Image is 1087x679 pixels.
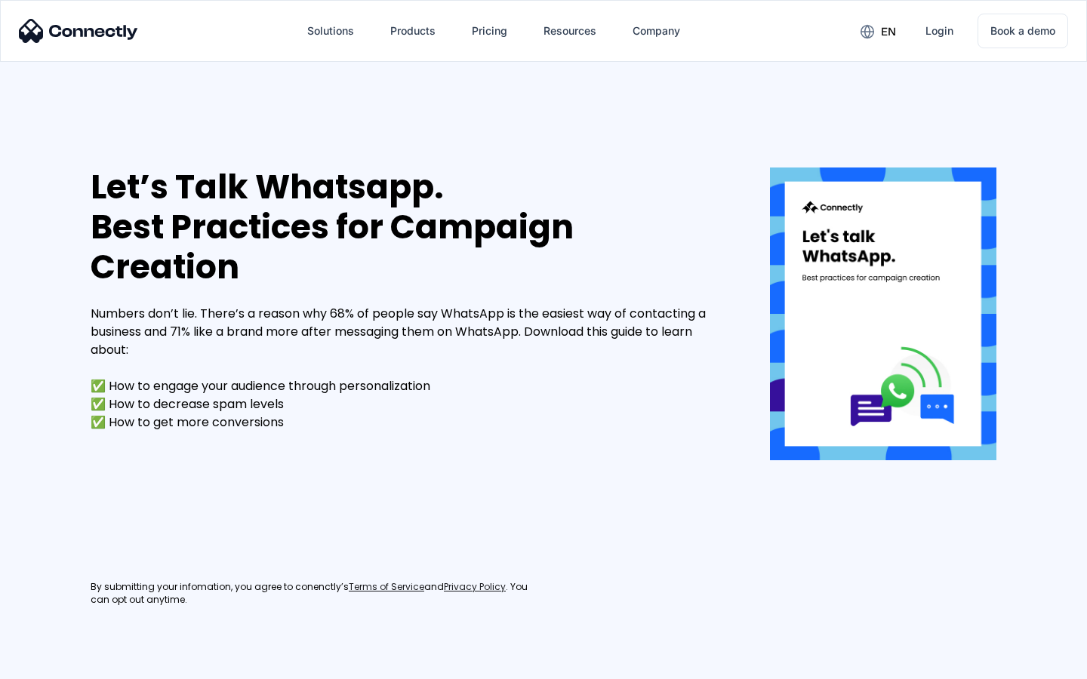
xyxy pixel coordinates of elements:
[15,653,91,674] aside: Language selected: English
[460,13,519,49] a: Pricing
[472,20,507,41] div: Pricing
[349,581,424,594] a: Terms of Service
[925,20,953,41] div: Login
[881,21,896,42] div: en
[91,581,543,607] div: By submitting your infomation, you agree to conenctly’s and . You can opt out anytime.
[390,20,436,41] div: Products
[444,581,506,594] a: Privacy Policy
[978,14,1068,48] a: Book a demo
[30,653,91,674] ul: Language list
[543,20,596,41] div: Resources
[307,20,354,41] div: Solutions
[91,167,725,287] div: Let’s Talk Whatsapp. Best Practices for Campaign Creation
[19,19,138,43] img: Connectly Logo
[633,20,680,41] div: Company
[91,305,725,432] div: Numbers don’t lie. There’s a reason why 68% of people say WhatsApp is the easiest way of contacti...
[913,13,965,49] a: Login
[91,450,468,563] iframe: Form 0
